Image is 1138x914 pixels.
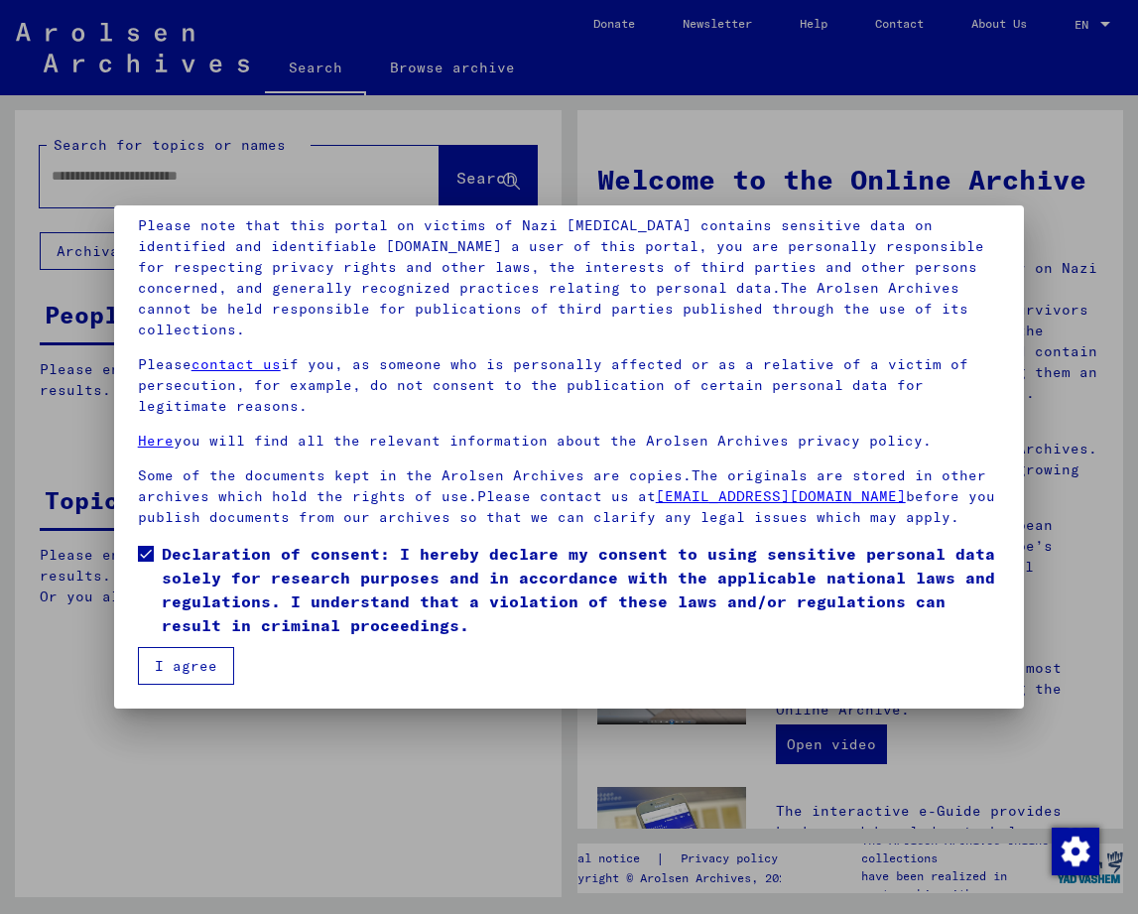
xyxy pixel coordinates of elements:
[138,431,1001,452] p: you will find all the relevant information about the Arolsen Archives privacy policy.
[191,355,281,373] a: contact us
[656,487,906,505] a: [EMAIL_ADDRESS][DOMAIN_NAME]
[138,647,234,685] button: I agree
[138,465,1001,528] p: Some of the documents kept in the Arolsen Archives are copies.The originals are stored in other a...
[138,432,174,450] a: Here
[1052,828,1099,875] img: Change consent
[138,215,1001,340] p: Please note that this portal on victims of Nazi [MEDICAL_DATA] contains sensitive data on identif...
[162,542,1001,637] span: Declaration of consent: I hereby declare my consent to using sensitive personal data solely for r...
[138,354,1001,417] p: Please if you, as someone who is personally affected or as a relative of a victim of persecution,...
